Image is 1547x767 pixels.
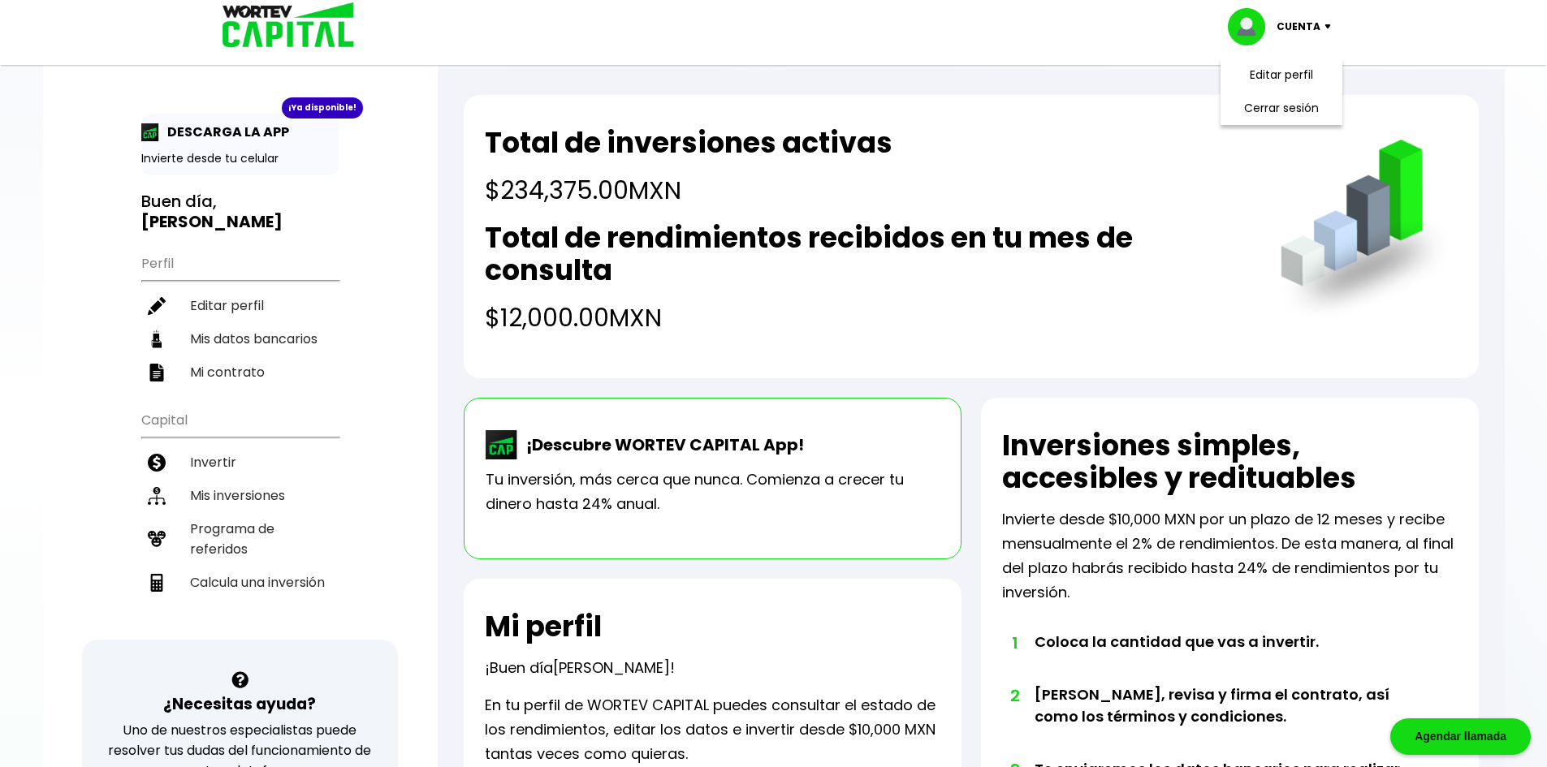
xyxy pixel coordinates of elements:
img: inversiones-icon.6695dc30.svg [148,487,166,505]
img: grafica.516fef24.png [1273,140,1458,324]
p: Cuenta [1277,15,1320,39]
h3: ¿Necesitas ayuda? [163,692,316,716]
p: En tu perfil de WORTEV CAPITAL puedes consultar el estado de los rendimientos, editar los datos e... [485,693,940,766]
h2: Mi perfil [485,610,602,643]
img: contrato-icon.f2db500c.svg [148,364,166,381]
h2: Total de rendimientos recibidos en tu mes de consulta [485,222,1247,287]
ul: Perfil [141,245,339,389]
h4: $12,000.00 MXN [485,299,1247,336]
img: recomiendanos-icon.9b8e9327.svg [148,530,166,548]
li: [PERSON_NAME], revisa y firma el contrato, así como los términos y condiciones. [1035,683,1412,758]
img: editar-icon.952d3147.svg [148,297,166,315]
div: Agendar llamada [1390,718,1531,755]
h3: Buen día, [141,192,339,232]
img: icon-down [1320,24,1342,29]
li: Coloca la cantidad que vas a invertir. [1035,631,1412,683]
h2: Inversiones simples, accesibles y redituables [1002,429,1458,494]
img: app-icon [141,123,159,141]
p: Tu inversión, más cerca que nunca. Comienza a crecer tu dinero hasta 24% anual. [486,468,940,516]
a: Mis datos bancarios [141,322,339,355]
img: wortev-capital-app-icon [486,430,518,459]
ul: Capital [141,402,339,640]
p: DESCARGA LA APP [159,122,289,142]
p: Invierte desde tu celular [141,150,339,167]
a: Invertir [141,446,339,479]
a: Mis inversiones [141,479,339,512]
h2: Total de inversiones activas [485,127,892,159]
img: datos-icon.10cf9172.svg [148,330,166,348]
a: Mi contrato [141,355,339,389]
a: Calcula una inversión [141,566,339,599]
p: ¡Buen día ! [485,656,675,680]
img: profile-image [1228,8,1277,45]
img: calculadora-icon.17d418c4.svg [148,574,166,592]
p: ¡Descubre WORTEV CAPITAL App! [518,433,804,457]
li: Cerrar sesión [1216,92,1346,125]
div: ¡Ya disponible! [282,97,363,118]
b: [PERSON_NAME] [141,210,283,233]
a: Editar perfil [1250,67,1313,84]
span: 1 [1010,631,1018,655]
span: [PERSON_NAME] [553,657,670,678]
p: Invierte desde $10,000 MXN por un plazo de 12 meses y recibe mensualmente el 2% de rendimientos. ... [1002,507,1458,605]
a: Editar perfil [141,289,339,322]
a: Programa de referidos [141,512,339,566]
h4: $234,375.00 MXN [485,172,892,209]
span: 2 [1010,683,1018,708]
img: invertir-icon.b3b967d7.svg [148,454,166,472]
